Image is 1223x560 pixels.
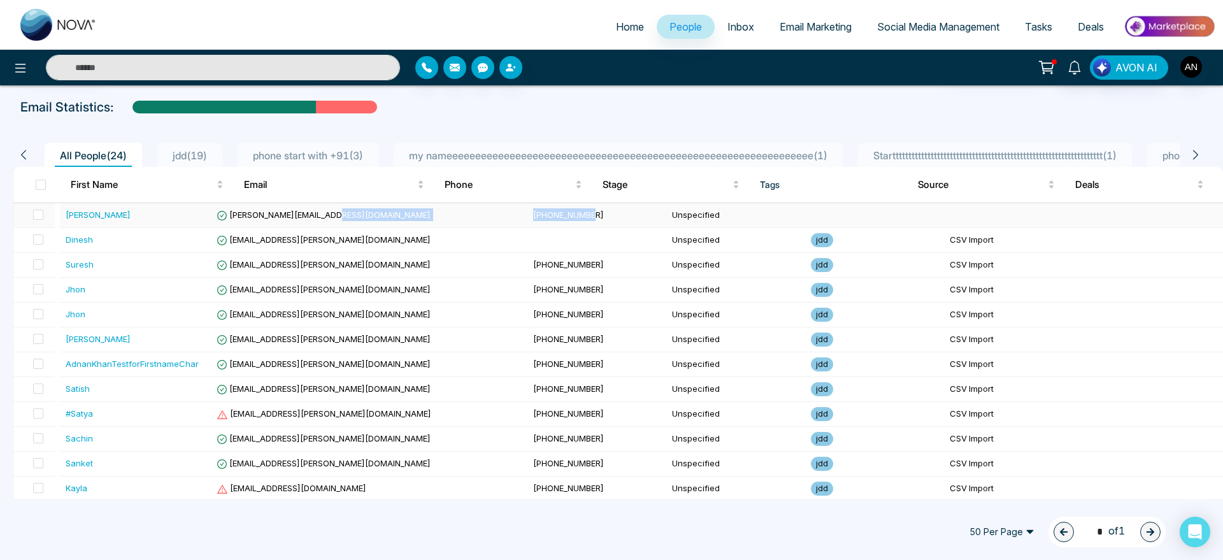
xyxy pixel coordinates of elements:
span: jdd [811,333,833,347]
span: jdd [811,283,833,297]
span: People [669,20,702,33]
span: jdd [811,382,833,396]
span: [EMAIL_ADDRESS][PERSON_NAME][DOMAIN_NAME] [217,458,431,468]
span: jdd [811,432,833,446]
th: Source [908,167,1066,203]
span: [PHONE_NUMBER] [533,384,604,394]
span: [PHONE_NUMBER] [533,408,604,419]
span: [EMAIL_ADDRESS][PERSON_NAME][DOMAIN_NAME] [217,433,431,443]
td: CSV Import [945,278,1084,303]
span: [EMAIL_ADDRESS][PERSON_NAME][DOMAIN_NAME] [217,234,431,245]
td: Unspecified [667,253,806,278]
span: Deals [1078,20,1104,33]
td: Unspecified [667,327,806,352]
span: Stage [603,177,731,192]
td: CSV Import [945,402,1084,427]
td: CSV Import [945,303,1084,327]
span: [EMAIL_ADDRESS][PERSON_NAME][DOMAIN_NAME] [217,359,431,369]
img: Nova CRM Logo [20,9,97,41]
span: Inbox [727,20,754,33]
td: Unspecified [667,303,806,327]
span: Social Media Management [877,20,999,33]
div: Satish [66,382,90,395]
td: Unspecified [667,402,806,427]
th: Deals [1065,167,1223,203]
span: phone start with +91 ( 3 ) [248,149,368,162]
a: Inbox [715,15,767,39]
div: [PERSON_NAME] [66,333,131,345]
span: [PHONE_NUMBER] [533,433,604,443]
th: Tags [750,167,908,203]
span: [PHONE_NUMBER] [533,334,604,344]
span: jdd [811,357,833,371]
th: Email [234,167,434,203]
img: Lead Flow [1093,59,1111,76]
div: Dinesh [66,233,93,246]
td: Unspecified [667,203,806,228]
td: Unspecified [667,278,806,303]
span: [PHONE_NUMBER] [533,284,604,294]
td: CSV Import [945,427,1084,452]
span: [EMAIL_ADDRESS][PERSON_NAME][DOMAIN_NAME] [217,259,431,269]
div: Open Intercom Messenger [1180,517,1210,547]
div: Suresh [66,258,94,271]
td: CSV Import [945,477,1084,501]
span: Email [244,177,415,192]
img: Market-place.gif [1123,12,1215,41]
div: Sachin [66,432,93,445]
span: [EMAIL_ADDRESS][PERSON_NAME][DOMAIN_NAME] [217,309,431,319]
a: Tasks [1012,15,1065,39]
div: #Satya [66,407,93,420]
span: [PHONE_NUMBER] [533,458,604,468]
span: Deals [1075,177,1194,192]
a: People [657,15,715,39]
span: [EMAIL_ADDRESS][DOMAIN_NAME] [217,483,366,493]
div: Jhon [66,283,85,296]
div: Jhon [66,308,85,320]
th: Stage [592,167,750,203]
span: [PHONE_NUMBER] [533,259,604,269]
span: jdd [811,457,833,471]
img: User Avatar [1180,56,1202,78]
span: [EMAIL_ADDRESS][PERSON_NAME][DOMAIN_NAME] [217,334,431,344]
span: [EMAIL_ADDRESS][PERSON_NAME][DOMAIN_NAME] [217,384,431,394]
span: [EMAIL_ADDRESS][PERSON_NAME][DOMAIN_NAME] [217,284,431,294]
span: Tasks [1025,20,1052,33]
span: All People ( 24 ) [55,149,132,162]
td: CSV Import [945,452,1084,477]
span: [PHONE_NUMBER] [533,309,604,319]
td: Unspecified [667,352,806,377]
td: Unspecified [667,377,806,402]
td: CSV Import [945,228,1084,253]
span: jdd [811,407,833,421]
div: Sanket [66,457,93,470]
span: [PHONE_NUMBER] [533,483,604,493]
span: jdd [811,308,833,322]
div: [PERSON_NAME] [66,208,131,221]
td: CSV Import [945,377,1084,402]
span: jdd [811,233,833,247]
p: Email Statistics: [20,97,113,117]
td: Unspecified [667,228,806,253]
td: CSV Import [945,253,1084,278]
span: AVON AI [1115,60,1157,75]
span: jdd [811,482,833,496]
td: Unspecified [667,427,806,452]
span: Home [616,20,644,33]
div: Kayla [66,482,87,494]
th: Phone [434,167,592,203]
th: First Name [61,167,233,203]
td: Unspecified [667,452,806,477]
span: Phone [445,177,573,192]
a: Social Media Management [864,15,1012,39]
span: [PERSON_NAME][EMAIL_ADDRESS][DOMAIN_NAME] [217,210,431,220]
span: [PHONE_NUMBER] [533,359,604,369]
span: my nameeeeeeeeeeeeeeeeeeeeeeeeeeeeeeeeeeeeeeeeeeeeeeeeeeeeeeeeeeeeeeee ( 1 ) [404,149,833,162]
a: Home [603,15,657,39]
span: jdd [811,258,833,272]
td: CSV Import [945,327,1084,352]
button: AVON AI [1090,55,1168,80]
span: [EMAIL_ADDRESS][PERSON_NAME][DOMAIN_NAME] [217,408,431,419]
a: Deals [1065,15,1117,39]
span: Source [918,177,1046,192]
